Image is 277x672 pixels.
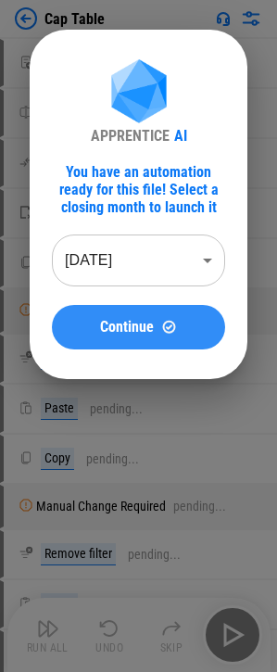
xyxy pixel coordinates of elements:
div: [DATE] [52,235,225,286]
div: APPRENTICE [91,127,170,145]
img: Continue [161,319,177,335]
span: Continue [100,320,154,335]
img: Apprentice AI [102,59,176,127]
div: AI [174,127,187,145]
div: You have an automation ready for this file! Select a closing month to launch it [52,163,225,216]
button: ContinueContinue [52,305,225,349]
